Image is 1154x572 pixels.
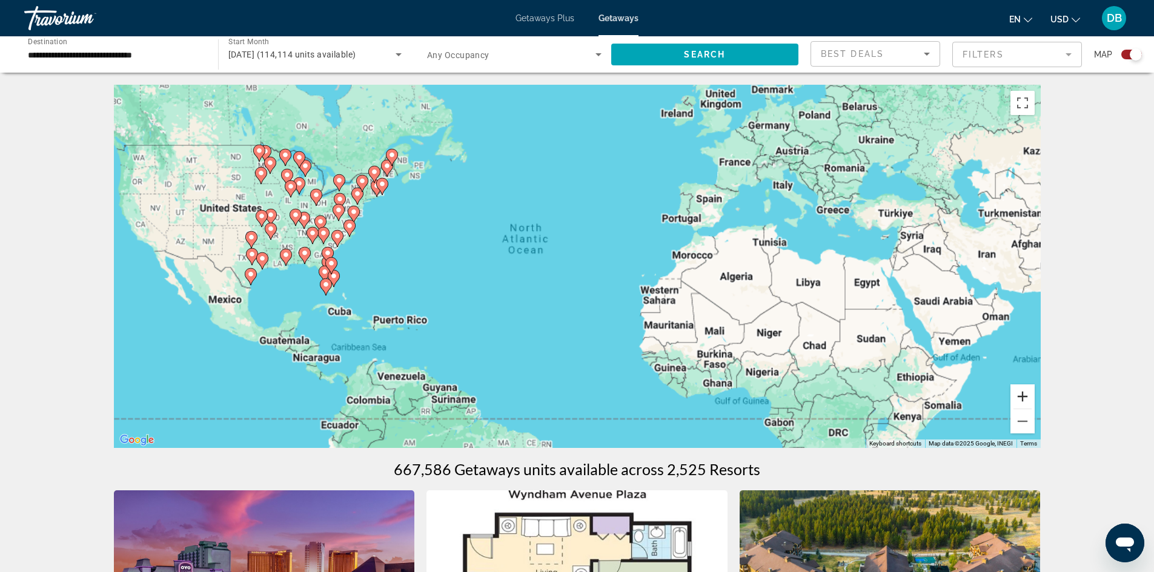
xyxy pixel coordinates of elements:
mat-select: Sort by [821,47,930,61]
button: Change currency [1050,10,1080,28]
span: DB [1107,12,1122,24]
span: [DATE] (114,114 units available) [228,50,356,59]
h1: 667,586 Getaways units available across 2,525 Resorts [394,460,760,478]
span: Map [1094,46,1112,63]
button: Zoom in [1010,384,1035,409]
button: Zoom out [1010,409,1035,433]
a: Getaways Plus [516,13,574,23]
img: Google [117,432,157,448]
a: Travorium [24,2,145,34]
span: Best Deals [821,49,884,59]
a: Getaways [599,13,638,23]
button: Change language [1009,10,1032,28]
button: Search [611,44,799,65]
span: Search [684,50,725,59]
span: en [1009,15,1021,24]
a: Terms (opens in new tab) [1020,440,1037,447]
button: Toggle fullscreen view [1010,91,1035,115]
span: USD [1050,15,1069,24]
iframe: Button to launch messaging window [1106,524,1144,562]
a: Open this area in Google Maps (opens a new window) [117,432,157,448]
span: Map data ©2025 Google, INEGI [929,440,1013,447]
span: Destination [28,37,67,45]
span: Start Month [228,38,269,46]
button: User Menu [1098,5,1130,31]
button: Filter [952,41,1082,68]
span: Any Occupancy [427,50,489,60]
button: Keyboard shortcuts [869,439,921,448]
